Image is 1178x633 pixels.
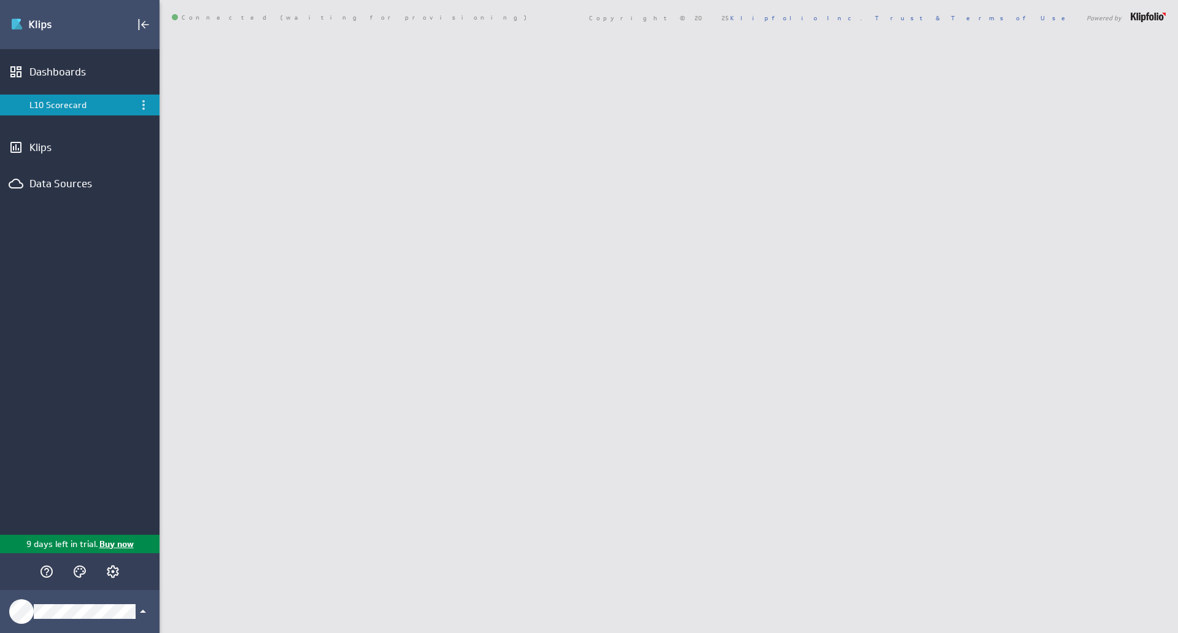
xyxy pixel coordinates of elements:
[26,538,98,551] p: 9 days left in trial.
[1087,15,1122,21] span: Powered by
[102,561,123,582] div: Account and settings
[136,98,151,112] div: Dashboard menu
[29,99,132,111] div: L10 Scorecard
[72,564,87,579] svg: Themes
[106,564,120,579] svg: Account and settings
[135,96,152,114] div: Menu
[875,14,1074,22] a: Trust & Terms of Use
[589,15,862,21] span: Copyright © 2025
[29,65,130,79] div: Dashboards
[136,98,151,112] div: Menu
[730,14,862,22] a: Klipfolio Inc.
[29,177,130,190] div: Data Sources
[36,561,57,582] div: Help
[10,15,96,34] img: Klipfolio klips logo
[1131,12,1166,22] img: logo-footer.png
[133,14,154,35] div: Collapse
[172,14,529,21] span: Connected (waiting for provisioning): ID: dpnc-26 Online: true
[29,141,130,154] div: Klips
[10,15,96,34] div: Go to Dashboards
[98,538,134,551] p: Buy now
[69,561,90,582] div: Themes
